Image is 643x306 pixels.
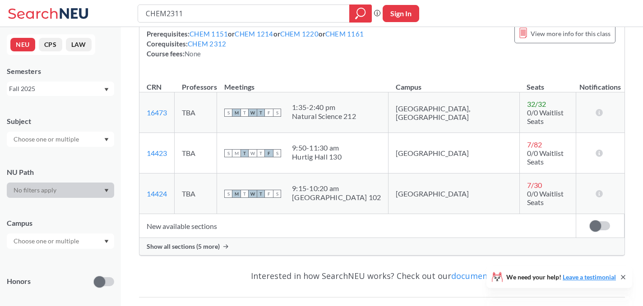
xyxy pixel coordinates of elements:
[232,109,241,117] span: M
[147,19,364,59] div: NUPaths: Prerequisites: or or or Corequisites: Course fees:
[519,73,576,92] th: Seats
[7,132,114,147] div: Dropdown arrow
[527,189,564,206] span: 0/0 Waitlist Seats
[175,92,217,133] td: TBA
[7,218,114,228] div: Campus
[224,149,232,157] span: S
[241,109,249,117] span: T
[292,184,381,193] div: 9:15 - 10:20 am
[104,240,109,243] svg: Dropdown arrow
[527,100,546,108] span: 32 / 32
[527,108,564,125] span: 0/0 Waitlist Seats
[527,181,542,189] span: 7 / 30
[139,263,625,289] div: Interested in how SearchNEU works? Check out our
[7,183,114,198] div: Dropdown arrow
[257,149,265,157] span: T
[7,167,114,177] div: NU Path
[185,50,201,58] span: None
[249,149,257,157] span: W
[7,233,114,249] div: Dropdown arrow
[241,190,249,198] span: T
[506,274,616,280] span: We need your help!
[389,92,520,133] td: [GEOGRAPHIC_DATA], [GEOGRAPHIC_DATA]
[104,88,109,91] svg: Dropdown arrow
[280,30,319,38] a: CHEM 1220
[9,236,85,247] input: Choose one or multiple
[104,138,109,142] svg: Dropdown arrow
[9,84,103,94] div: Fall 2025
[265,149,273,157] span: F
[175,73,217,92] th: Professors
[531,28,611,39] span: View more info for this class
[190,30,228,38] a: CHEM 1151
[66,38,92,51] button: LAW
[273,190,281,198] span: S
[249,190,257,198] span: W
[224,109,232,117] span: S
[273,149,281,157] span: S
[292,152,342,161] div: Hurtig Hall 130
[217,73,389,92] th: Meetings
[389,174,520,214] td: [GEOGRAPHIC_DATA]
[273,109,281,117] span: S
[147,108,167,117] a: 16473
[175,174,217,214] td: TBA
[147,82,162,92] div: CRN
[7,116,114,126] div: Subject
[7,82,114,96] div: Fall 2025Dropdown arrow
[451,270,513,281] a: documentation!
[241,149,249,157] span: T
[257,190,265,198] span: T
[292,143,342,152] div: 9:50 - 11:30 am
[527,149,564,166] span: 0/0 Waitlist Seats
[389,133,520,174] td: [GEOGRAPHIC_DATA]
[147,242,220,251] span: Show all sections (5 more)
[383,5,419,22] button: Sign In
[325,30,364,38] a: CHEM 1161
[9,134,85,145] input: Choose one or multiple
[139,214,576,238] td: New available sections
[39,38,62,51] button: CPS
[224,190,232,198] span: S
[7,66,114,76] div: Semesters
[265,109,273,117] span: F
[7,276,31,287] p: Honors
[104,189,109,192] svg: Dropdown arrow
[355,7,366,20] svg: magnifying glass
[292,193,381,202] div: [GEOGRAPHIC_DATA] 102
[232,190,241,198] span: M
[257,109,265,117] span: T
[349,5,372,23] div: magnifying glass
[563,273,616,281] a: Leave a testimonial
[235,30,273,38] a: CHEM 1214
[527,140,542,149] span: 7 / 82
[389,73,520,92] th: Campus
[139,238,624,255] div: Show all sections (5 more)
[145,6,343,21] input: Class, professor, course number, "phrase"
[249,109,257,117] span: W
[188,40,226,48] a: CHEM 2312
[10,38,35,51] button: NEU
[576,73,624,92] th: Notifications
[292,112,356,121] div: Natural Science 212
[147,189,167,198] a: 14424
[292,103,356,112] div: 1:35 - 2:40 pm
[232,149,241,157] span: M
[265,190,273,198] span: F
[147,149,167,157] a: 14423
[175,133,217,174] td: TBA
